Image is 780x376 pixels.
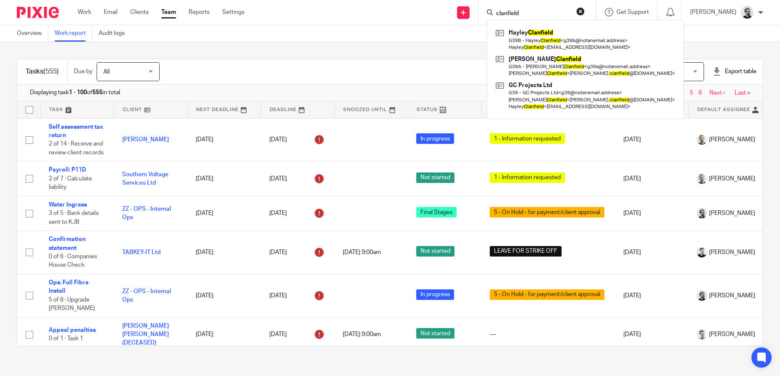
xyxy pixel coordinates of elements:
a: Confirmation statement [49,236,86,251]
span: [PERSON_NAME] [709,135,755,144]
span: 2 of 7 · Calculate liability [49,176,92,191]
img: PS.png [697,174,707,184]
a: Email [104,8,118,16]
a: Audit logs [99,25,131,42]
a: Self assessment tax return [49,124,103,138]
img: Jack_2025.jpg [697,208,707,218]
a: 5 [690,90,693,96]
span: Not started [416,172,454,183]
span: [PERSON_NAME] [709,248,755,257]
div: [DATE] [269,133,326,146]
img: Jack_2025.jpg [697,291,707,301]
td: [DATE] [615,196,688,230]
span: All [103,69,110,75]
span: 5 - On Hold - for payment/client approval [490,289,604,300]
span: 2 of 14 · Receive and review client records [49,141,104,156]
div: [DATE] [269,328,326,341]
td: [DATE] [187,317,261,352]
span: [DATE] 9:00am [343,249,381,255]
span: LEAVE FOR STRIKE OFF [490,246,562,257]
span: Not started [416,246,454,257]
b: 555 [92,90,102,95]
span: 3 of 5 · Bank details sent to KJB [49,210,99,225]
span: 5 - On Hold - for payment/client approval [490,207,604,217]
span: Displaying task of in total [30,88,120,97]
td: [DATE] [615,231,688,274]
span: 0 of 6 · Companies House Check [49,254,97,268]
td: [DATE] [187,162,261,196]
a: ZZ - OPS - Internal Ops [122,206,171,220]
td: [DATE] [187,196,261,230]
td: [DATE] [615,118,688,162]
b: 1 - 100 [69,90,87,95]
td: [DATE] [187,231,261,274]
img: PS.png [697,135,707,145]
a: Ops: Full Fibre Install [49,280,89,294]
h1: Tasks [26,67,59,76]
a: Clients [130,8,149,16]
div: [DATE] [269,207,326,220]
img: Jack_2025.jpg [741,6,754,19]
a: [PERSON_NAME] [122,137,169,143]
div: [DATE] [269,246,326,259]
span: In progress [416,289,454,300]
img: Pixie [17,7,59,18]
span: 1 - Information requested [490,172,565,183]
button: Clear [576,7,585,16]
td: [DATE] [615,162,688,196]
a: TABKEY-IT Ltd [122,249,160,255]
td: [DATE] [615,317,688,352]
nav: pager [652,90,750,96]
span: In progress [416,133,454,144]
a: ZZ - OPS - Internal Ops [122,289,171,303]
td: [DATE] [615,274,688,318]
a: Work report [55,25,92,42]
div: [DATE] [269,172,326,185]
span: Not started [416,328,454,339]
img: Dave_2025.jpg [697,247,707,257]
span: [PERSON_NAME] [709,209,755,217]
span: 1 - Information requested [490,133,565,144]
a: 6 [699,90,702,96]
span: Final Stages [416,207,457,217]
a: Last » [735,90,750,96]
a: Team [161,8,176,16]
a: Reports [189,8,210,16]
td: [DATE] [187,118,261,162]
a: Appeal penalties [49,327,96,333]
a: Work [78,8,91,16]
span: 5 of 8 · Upgrade [PERSON_NAME] [49,297,95,312]
p: [PERSON_NAME] [690,8,736,16]
div: --- [490,330,607,339]
span: 0 of 1 · Task 1 [49,336,83,342]
input: Search [495,10,571,18]
a: Next › [709,90,725,96]
span: Get Support [617,9,649,15]
td: [DATE] [187,274,261,318]
div: Export table [712,67,756,76]
img: Andy_2025.jpg [697,329,707,339]
p: Due by [74,67,92,76]
a: [PERSON_NAME] [PERSON_NAME] (DECEASED) [122,323,169,346]
span: [PERSON_NAME] [709,175,755,183]
span: [PERSON_NAME] [709,330,755,339]
span: [PERSON_NAME] [709,291,755,300]
a: Overview [17,25,48,42]
span: [DATE] 9:00am [343,331,381,337]
span: (555) [43,68,59,75]
a: Southern Voltage Services Ltd [122,172,168,186]
a: Settings [222,8,244,16]
div: [DATE] [269,289,326,302]
a: Payroll: P11D [49,167,86,173]
a: Water Ingress [49,202,87,208]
